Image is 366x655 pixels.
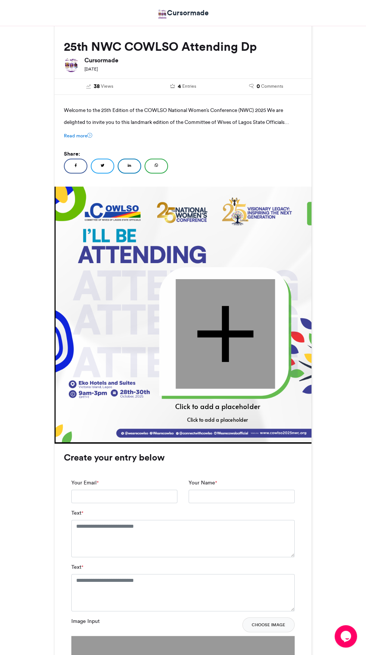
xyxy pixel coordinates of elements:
h3: Create your entry below [64,453,302,462]
img: 1760169329.865-78abbf897f2f8e82cd60dce403c72d1d63f4bcc7.png [56,187,312,443]
p: Welcome to the 25th Edition of the COWLSO National Women’s Conference (NWC) 2025 We are delighted... [64,104,302,128]
label: Image Input [71,617,100,625]
a: 4 Entries [147,82,219,91]
label: Text [71,509,83,517]
a: Read more [64,132,92,139]
button: Choose Image [242,617,295,632]
span: Entries [182,83,196,90]
a: 38 Views [64,82,136,91]
span: 38 [94,82,100,91]
a: Cursormade [158,7,209,18]
div: Click to add a placeholder [155,401,281,411]
span: 0 [257,82,260,91]
img: Cursormade [64,57,79,72]
h2: 25th NWC COWLSO Attending Dp [64,40,302,53]
img: COWLSO 25TH NWC [158,9,167,18]
h5: Share: [64,149,302,159]
label: Your Name [189,479,217,487]
label: Text [71,563,83,571]
a: 0 Comments [230,82,302,91]
label: Your Email [71,479,99,487]
h6: Cursormade [84,57,302,63]
span: Comments [261,83,283,90]
span: Views [101,83,113,90]
div: Click to add a placeholder [176,416,260,423]
iframe: chat widget [335,625,359,648]
small: [DATE] [84,66,98,72]
span: 4 [177,82,181,91]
